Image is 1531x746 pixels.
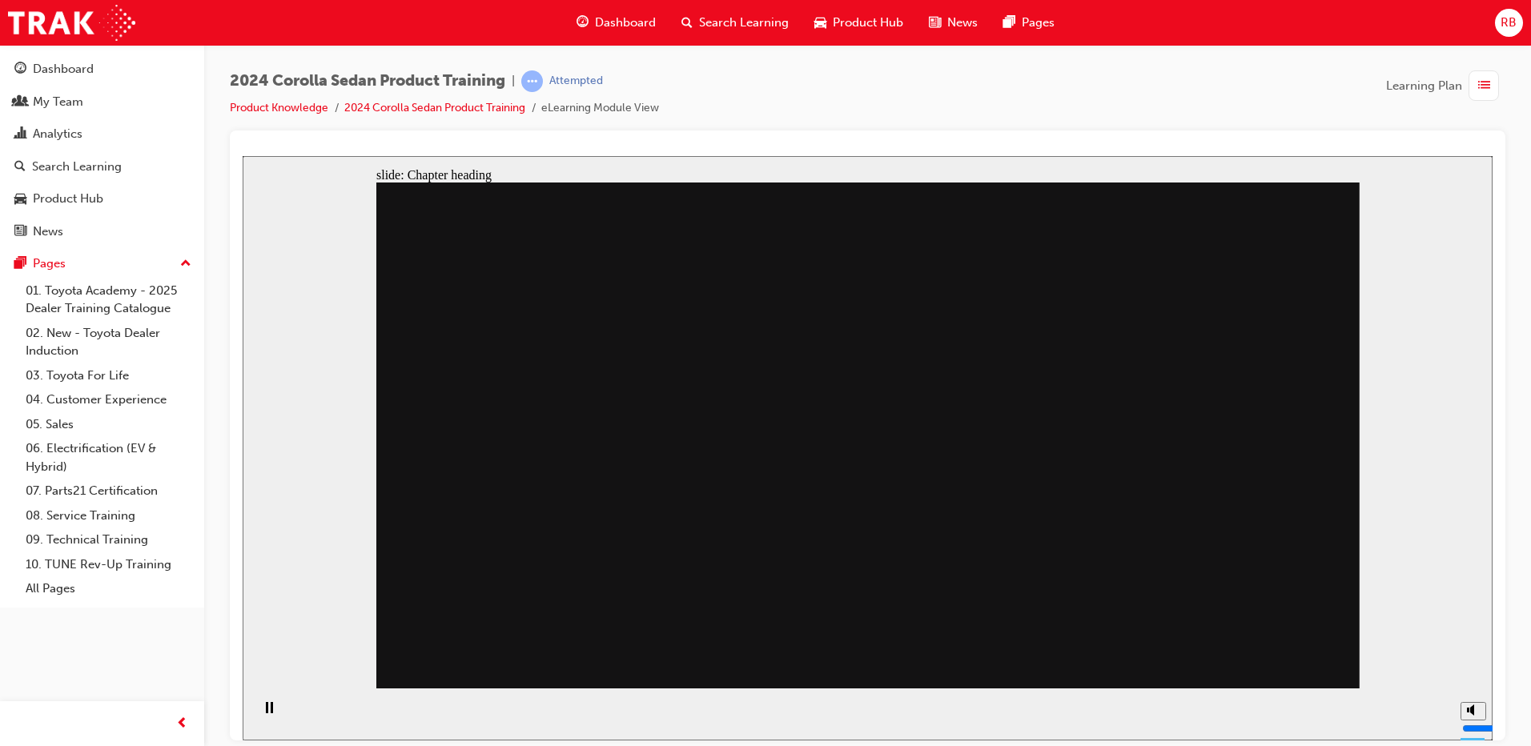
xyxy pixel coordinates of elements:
span: 2024 Corolla Sedan Product Training [230,72,505,90]
a: 09. Technical Training [19,527,198,552]
input: volume [1220,566,1323,579]
div: Dashboard [33,60,94,78]
span: | [512,72,515,90]
span: pages-icon [14,257,26,271]
button: Pages [6,249,198,279]
a: 07. Parts21 Certification [19,479,198,503]
div: Attempted [549,74,603,89]
a: My Team [6,87,198,117]
span: prev-icon [176,714,188,734]
span: Pages [1022,14,1055,32]
span: chart-icon [14,127,26,142]
span: Learning Plan [1386,77,1462,95]
a: 10. TUNE Rev-Up Training [19,552,198,577]
span: people-icon [14,95,26,110]
div: Product Hub [33,190,103,208]
button: RB [1495,9,1523,37]
span: pages-icon [1003,13,1015,33]
a: car-iconProduct Hub [802,6,916,39]
a: search-iconSearch Learning [669,6,802,39]
div: Pages [33,255,66,273]
a: 2024 Corolla Sedan Product Training [344,101,525,114]
button: DashboardMy TeamAnalyticsSearch LearningProduct HubNews [6,51,198,249]
button: Learning Plan [1386,70,1505,101]
div: Analytics [33,125,82,143]
img: Trak [8,5,135,41]
a: 03. Toyota For Life [19,363,198,388]
div: My Team [33,93,83,111]
button: Pause (Ctrl+Alt+P) [8,545,35,572]
span: car-icon [814,13,826,33]
span: guage-icon [577,13,589,33]
a: Product Hub [6,184,198,214]
a: 02. New - Toyota Dealer Induction [19,321,198,363]
span: news-icon [14,225,26,239]
span: Product Hub [833,14,903,32]
span: up-icon [180,254,191,275]
a: 04. Customer Experience [19,387,198,412]
span: News [947,14,978,32]
a: Dashboard [6,54,198,84]
div: Search Learning [32,158,122,176]
div: misc controls [1210,532,1242,584]
a: Analytics [6,119,198,149]
span: guage-icon [14,62,26,77]
span: Dashboard [595,14,656,32]
a: All Pages [19,576,198,601]
a: guage-iconDashboard [564,6,669,39]
span: Search Learning [699,14,789,32]
span: search-icon [681,13,693,33]
span: car-icon [14,192,26,207]
div: News [33,223,63,241]
a: pages-iconPages [991,6,1067,39]
div: playback controls [8,532,35,584]
span: list-icon [1478,76,1490,96]
span: search-icon [14,160,26,174]
a: 06. Electrification (EV & Hybrid) [19,436,198,479]
span: learningRecordVerb_ATTEMPT-icon [521,70,543,92]
a: 01. Toyota Academy - 2025 Dealer Training Catalogue [19,279,198,321]
a: News [6,217,198,247]
a: 08. Service Training [19,503,198,528]
li: eLearning Module View [541,99,659,118]
a: Search Learning [6,152,198,182]
span: news-icon [929,13,941,33]
span: RB [1501,14,1517,32]
a: 05. Sales [19,412,198,437]
a: Product Knowledge [230,101,328,114]
button: Mute (Ctrl+Alt+M) [1218,546,1244,564]
a: news-iconNews [916,6,991,39]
